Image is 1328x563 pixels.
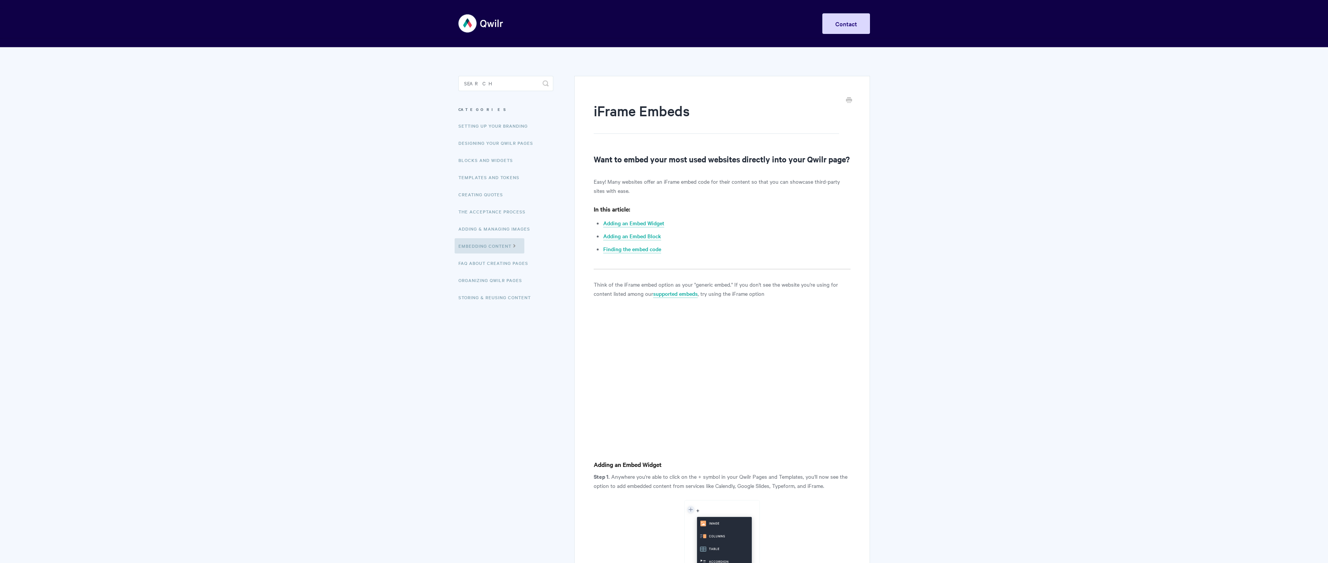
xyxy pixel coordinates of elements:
[458,170,525,185] a: Templates and Tokens
[458,290,537,305] a: Storing & Reusing Content
[594,307,850,452] iframe: Vimeo video player
[594,205,630,213] strong: In this article:
[603,232,661,241] a: Adding an Embed Block
[594,280,850,298] p: Think of the iFrame embed option as your "generic embed." If you don't see the website you're usi...
[822,13,870,34] a: Contact
[458,9,504,38] img: Qwilr Help Center
[458,255,534,271] a: FAQ About Creating Pages
[458,103,553,116] h3: Categories
[653,290,698,298] a: supported embeds
[458,273,528,288] a: Organizing Qwilr Pages
[846,96,852,105] a: Print this Article
[458,204,531,219] a: The Acceptance Process
[594,177,850,195] p: Easy! Many websites offer an iFrame embed code for their content so that you can showcase third-p...
[594,472,850,490] p: . Anywhere you're able to click on the + symbol in your Qwilr Pages and Templates, you'll now see...
[594,153,850,165] h2: Want to embed your most used websites directly into your Qwilr page?
[458,135,539,151] a: Designing Your Qwilr Pages
[458,118,533,133] a: Setting up your Branding
[603,245,661,253] a: Finding the embed code
[594,472,609,480] b: Step 1
[458,187,509,202] a: Creating Quotes
[458,221,536,236] a: Adding & Managing Images
[455,238,524,253] a: Embedding Content
[458,76,553,91] input: Search
[458,152,519,168] a: Blocks and Widgets
[594,460,850,469] h4: Adding an Embed Widget
[603,219,664,228] a: Adding an Embed Widget
[594,101,839,134] h1: iFrame Embeds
